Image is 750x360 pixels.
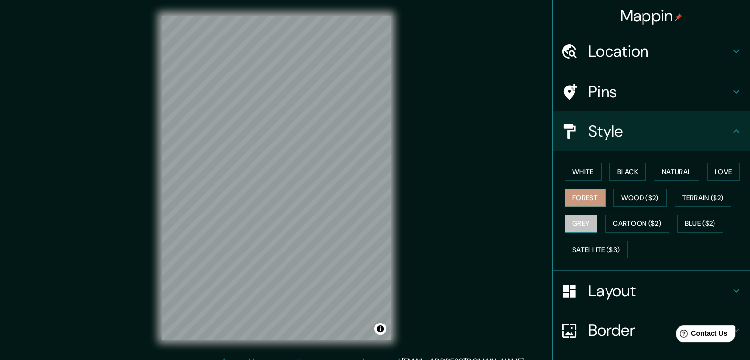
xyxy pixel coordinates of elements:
[553,32,750,71] div: Location
[620,6,683,26] h4: Mappin
[662,322,739,349] iframe: Help widget launcher
[162,16,391,340] canvas: Map
[588,82,730,102] h4: Pins
[605,215,669,233] button: Cartoon ($2)
[654,163,699,181] button: Natural
[565,215,597,233] button: Grey
[553,72,750,111] div: Pins
[588,121,730,141] h4: Style
[588,281,730,301] h4: Layout
[565,163,602,181] button: White
[565,241,628,259] button: Satellite ($3)
[565,189,606,207] button: Forest
[553,271,750,311] div: Layout
[553,111,750,151] div: Style
[677,215,723,233] button: Blue ($2)
[675,189,732,207] button: Terrain ($2)
[613,189,667,207] button: Wood ($2)
[588,41,730,61] h4: Location
[675,13,682,21] img: pin-icon.png
[588,321,730,340] h4: Border
[707,163,740,181] button: Love
[609,163,646,181] button: Black
[374,323,386,335] button: Toggle attribution
[553,311,750,350] div: Border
